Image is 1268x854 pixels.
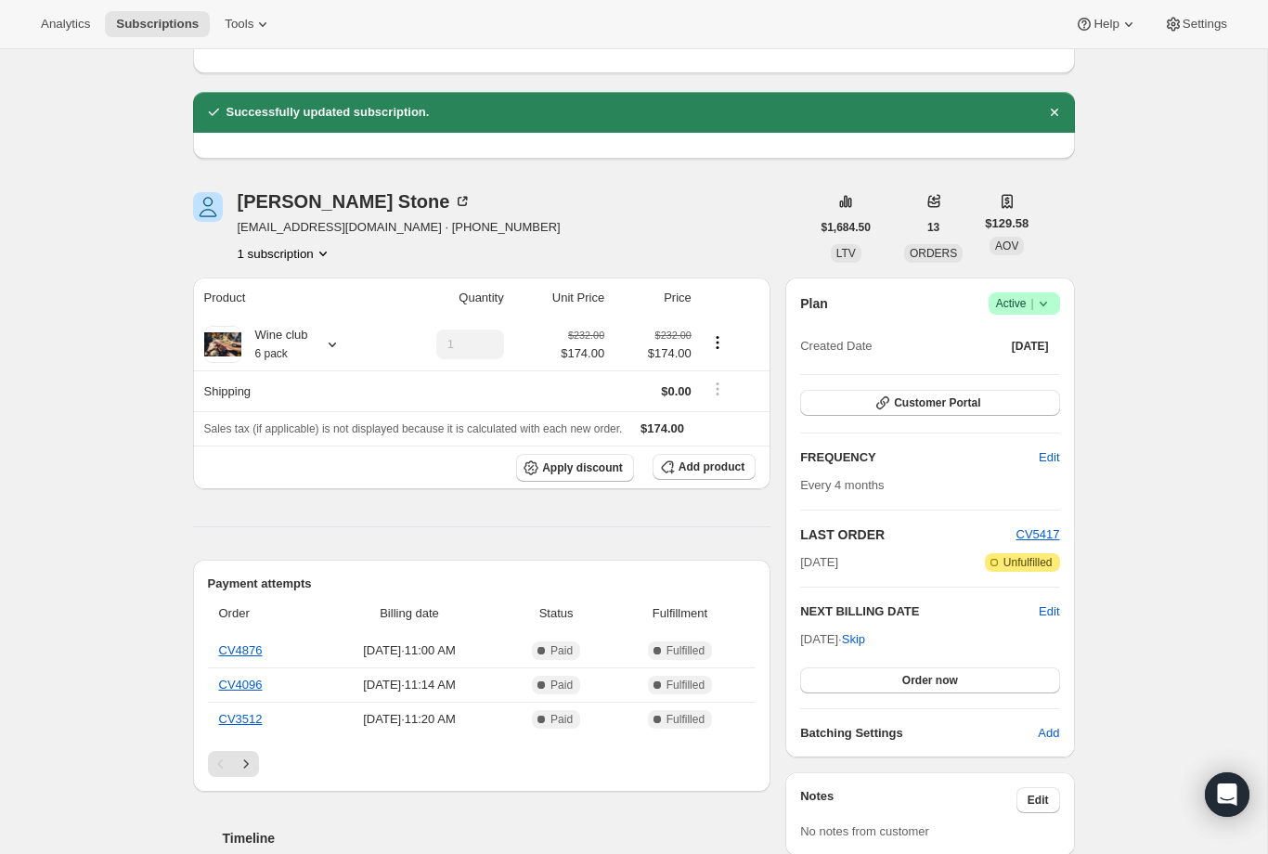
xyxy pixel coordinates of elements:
[322,676,498,694] span: [DATE] · 11:14 AM
[800,553,838,572] span: [DATE]
[927,220,939,235] span: 13
[800,667,1059,693] button: Order now
[213,11,283,37] button: Tools
[661,384,692,398] span: $0.00
[1012,339,1049,354] span: [DATE]
[703,379,732,399] button: Shipping actions
[41,17,90,32] span: Analytics
[800,448,1039,467] h2: FREQUENCY
[800,602,1039,621] h2: NEXT BILLING DATE
[384,278,510,318] th: Quantity
[831,625,876,654] button: Skip
[550,712,573,727] span: Paid
[238,192,472,211] div: [PERSON_NAME] Stone
[1016,787,1060,813] button: Edit
[615,604,744,623] span: Fulfillment
[1030,296,1033,311] span: |
[225,17,253,32] span: Tools
[219,678,263,692] a: CV4096
[193,278,384,318] th: Product
[800,478,884,492] span: Every 4 months
[1205,772,1249,817] div: Open Intercom Messenger
[1039,448,1059,467] span: Edit
[836,247,856,260] span: LTV
[550,678,573,692] span: Paid
[822,220,871,235] span: $1,684.50
[1064,11,1148,37] button: Help
[255,347,288,360] small: 6 pack
[568,330,604,341] small: $232.00
[193,370,384,411] th: Shipping
[1039,602,1059,621] button: Edit
[1003,555,1053,570] span: Unfulfilled
[996,294,1053,313] span: Active
[655,330,692,341] small: $232.00
[550,643,573,658] span: Paid
[666,643,705,658] span: Fulfilled
[703,332,732,353] button: Product actions
[1183,17,1227,32] span: Settings
[30,11,101,37] button: Analytics
[842,630,865,649] span: Skip
[510,278,610,318] th: Unit Price
[238,218,561,237] span: [EMAIL_ADDRESS][DOMAIN_NAME] · [PHONE_NUMBER]
[241,326,308,363] div: Wine club
[800,390,1059,416] button: Customer Portal
[1001,333,1060,359] button: [DATE]
[219,712,263,726] a: CV3512
[916,214,951,240] button: 13
[666,678,705,692] span: Fulfilled
[615,344,692,363] span: $174.00
[679,459,744,474] span: Add product
[322,710,498,729] span: [DATE] · 11:20 AM
[1038,724,1059,743] span: Add
[116,17,199,32] span: Subscriptions
[1027,718,1070,748] button: Add
[322,604,498,623] span: Billing date
[902,673,958,688] span: Order now
[985,214,1029,233] span: $129.58
[800,294,828,313] h2: Plan
[1042,99,1067,125] button: Dismiss notification
[800,824,929,838] span: No notes from customer
[610,278,697,318] th: Price
[810,214,882,240] button: $1,684.50
[516,454,634,482] button: Apply discount
[800,787,1016,813] h3: Notes
[1028,443,1070,472] button: Edit
[219,643,263,657] a: CV4876
[226,103,430,122] h2: Successfully updated subscription.
[1093,17,1119,32] span: Help
[542,460,623,475] span: Apply discount
[238,244,332,263] button: Product actions
[1016,527,1060,541] a: CV5417
[208,575,757,593] h2: Payment attempts
[193,192,223,222] span: Denise Stone
[204,422,623,435] span: Sales tax (if applicable) is not displayed because it is calculated with each new order.
[508,604,603,623] span: Status
[233,751,259,777] button: Next
[1016,525,1060,544] button: CV5417
[995,239,1018,252] span: AOV
[1153,11,1238,37] button: Settings
[800,337,872,356] span: Created Date
[223,829,771,848] h2: Timeline
[800,724,1038,743] h6: Batching Settings
[640,421,684,435] span: $174.00
[208,751,757,777] nav: Pagination
[894,395,980,410] span: Customer Portal
[322,641,498,660] span: [DATE] · 11:00 AM
[666,712,705,727] span: Fulfilled
[653,454,756,480] button: Add product
[910,247,957,260] span: ORDERS
[105,11,210,37] button: Subscriptions
[800,632,865,646] span: [DATE] ·
[208,593,317,634] th: Order
[800,525,1016,544] h2: LAST ORDER
[1028,793,1049,808] span: Edit
[561,344,604,363] span: $174.00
